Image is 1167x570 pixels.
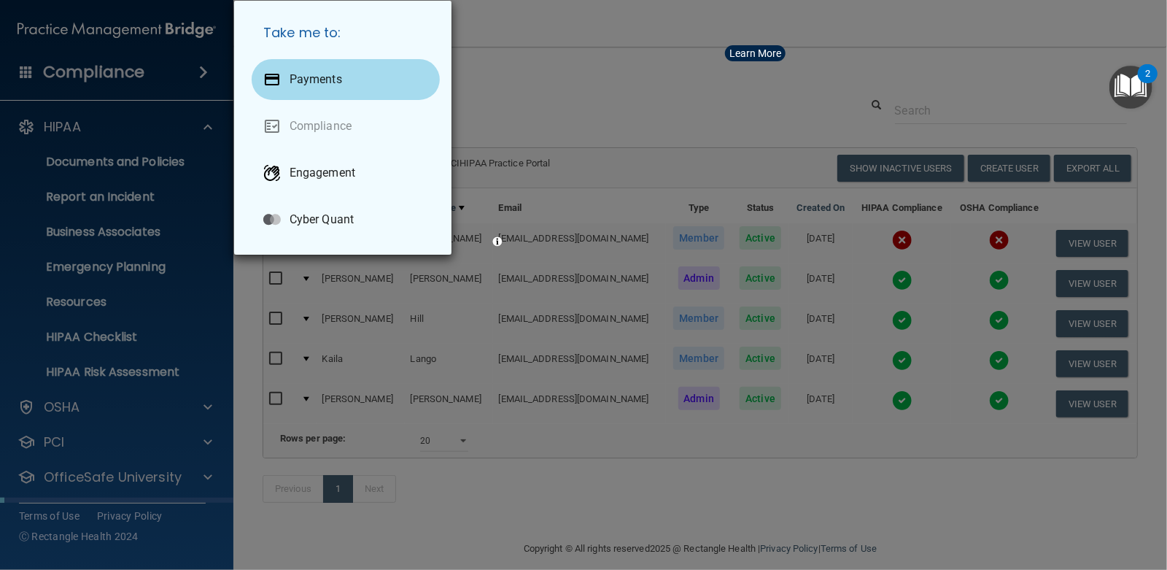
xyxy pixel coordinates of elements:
[729,48,781,58] div: Learn More
[290,72,342,87] p: Payments
[252,199,440,240] a: Cyber Quant
[252,12,440,53] h5: Take me to:
[252,106,440,147] a: Compliance
[290,166,355,180] p: Engagement
[290,212,354,227] p: Cyber Quant
[725,45,786,61] button: Learn More
[252,153,440,193] a: Engagement
[1145,74,1150,93] div: 2
[252,59,440,100] a: Payments
[1109,66,1152,109] button: Open Resource Center, 2 new notifications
